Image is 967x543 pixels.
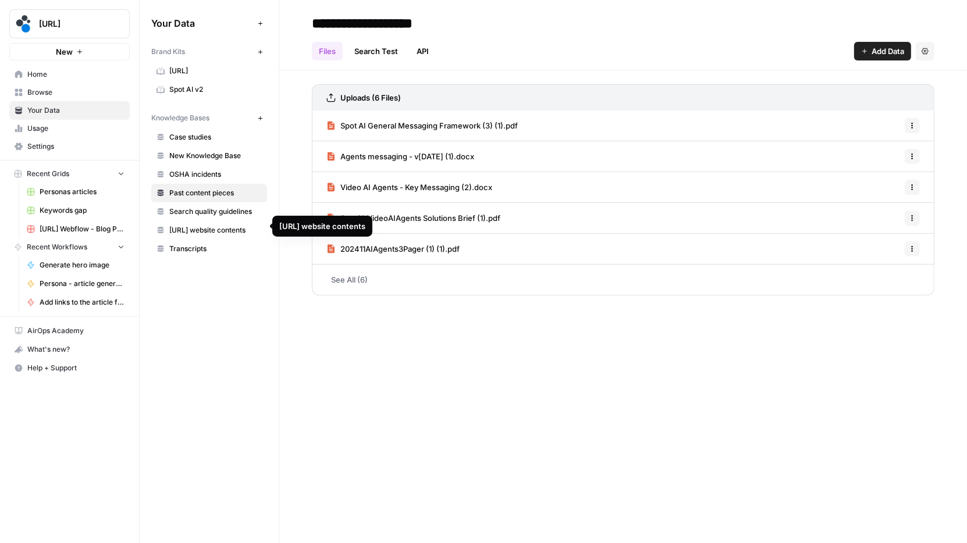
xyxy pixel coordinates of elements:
a: AirOps Academy [9,321,130,340]
button: Recent Grids [9,165,130,183]
a: Search quality guidelines [151,202,267,221]
span: Keywords gap [40,205,125,216]
span: [URL] [169,66,262,76]
a: Spot AI v2 [151,80,267,99]
button: Workspace: spot.ai [9,9,130,38]
span: New Knowledge Base [169,151,262,161]
a: Usage [9,119,130,138]
a: OSHA incidents [151,165,267,184]
button: What's new? [9,340,130,359]
span: Help + Support [27,363,125,373]
span: Video AI Agents - Key Messaging (2).docx [340,181,492,193]
a: 202411AIAgents3Pager (1) (1).pdf [326,234,460,264]
button: Help + Support [9,359,130,377]
span: Spot AI v2 [169,84,262,95]
a: Files [312,42,343,60]
span: Personas articles [40,187,125,197]
span: Home [27,69,125,80]
a: Agents messaging - v[DATE] (1).docx [326,141,474,172]
a: Home [9,65,130,84]
span: OSHA incidents [169,169,262,180]
a: [URL] [151,62,267,80]
a: Video AI Agents - Key Messaging (2).docx [326,172,492,202]
span: Search quality guidelines [169,206,262,217]
a: [URL] website contents [151,221,267,240]
span: Usage [27,123,125,134]
a: Past content pieces [151,184,267,202]
span: Spot AI General Messaging Framework (3) (1).pdf [340,120,518,131]
span: Add Data [872,45,904,57]
a: Browse [9,83,130,102]
a: Persona - article generation [22,274,130,293]
a: [URL] Webflow - Blog Posts Refresh [22,220,130,238]
span: SpotAI-VideoAIAgents Solutions Brief (1).pdf [340,212,500,224]
span: [URL] website contents [169,225,262,235]
span: Browse [27,87,125,98]
span: Knowledge Bases [151,113,209,123]
span: Your Data [27,105,125,116]
button: Recent Workflows [9,238,130,256]
img: spot.ai Logo [13,13,34,34]
span: Recent Workflows [27,242,87,252]
a: Generate hero image [22,256,130,274]
span: Recent Grids [27,169,69,179]
a: API [410,42,436,60]
div: What's new? [10,341,129,358]
span: 202411AIAgents3Pager (1) (1).pdf [340,243,460,255]
button: New [9,43,130,60]
span: New [56,46,73,58]
button: Add Data [854,42,911,60]
span: Brand Kits [151,47,185,57]
a: See All (6) [312,265,934,295]
a: Settings [9,137,130,156]
span: Agents messaging - v[DATE] (1).docx [340,151,474,162]
a: New Knowledge Base [151,147,267,165]
span: Your Data [151,16,253,30]
span: Case studies [169,132,262,142]
span: Past content pieces [169,188,262,198]
span: AirOps Academy [27,326,125,336]
div: [URL] website contents [279,220,365,232]
a: Personas articles [22,183,130,201]
h3: Uploads (6 Files) [340,92,401,103]
span: [URL] [39,18,109,30]
a: Add links to the article from the knowledge base, perplexity and prior links [22,293,130,312]
a: SpotAI-VideoAIAgents Solutions Brief (1).pdf [326,203,500,233]
a: Spot AI General Messaging Framework (3) (1).pdf [326,110,518,141]
a: Case studies [151,128,267,147]
span: Settings [27,141,125,152]
span: Generate hero image [40,260,125,270]
span: [URL] Webflow - Blog Posts Refresh [40,224,125,234]
a: Transcripts [151,240,267,258]
a: Search Test [347,42,405,60]
a: Your Data [9,101,130,120]
span: Transcripts [169,244,262,254]
a: Uploads (6 Files) [326,85,401,110]
span: Add links to the article from the knowledge base, perplexity and prior links [40,297,125,308]
a: Keywords gap [22,201,130,220]
span: Persona - article generation [40,278,125,289]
